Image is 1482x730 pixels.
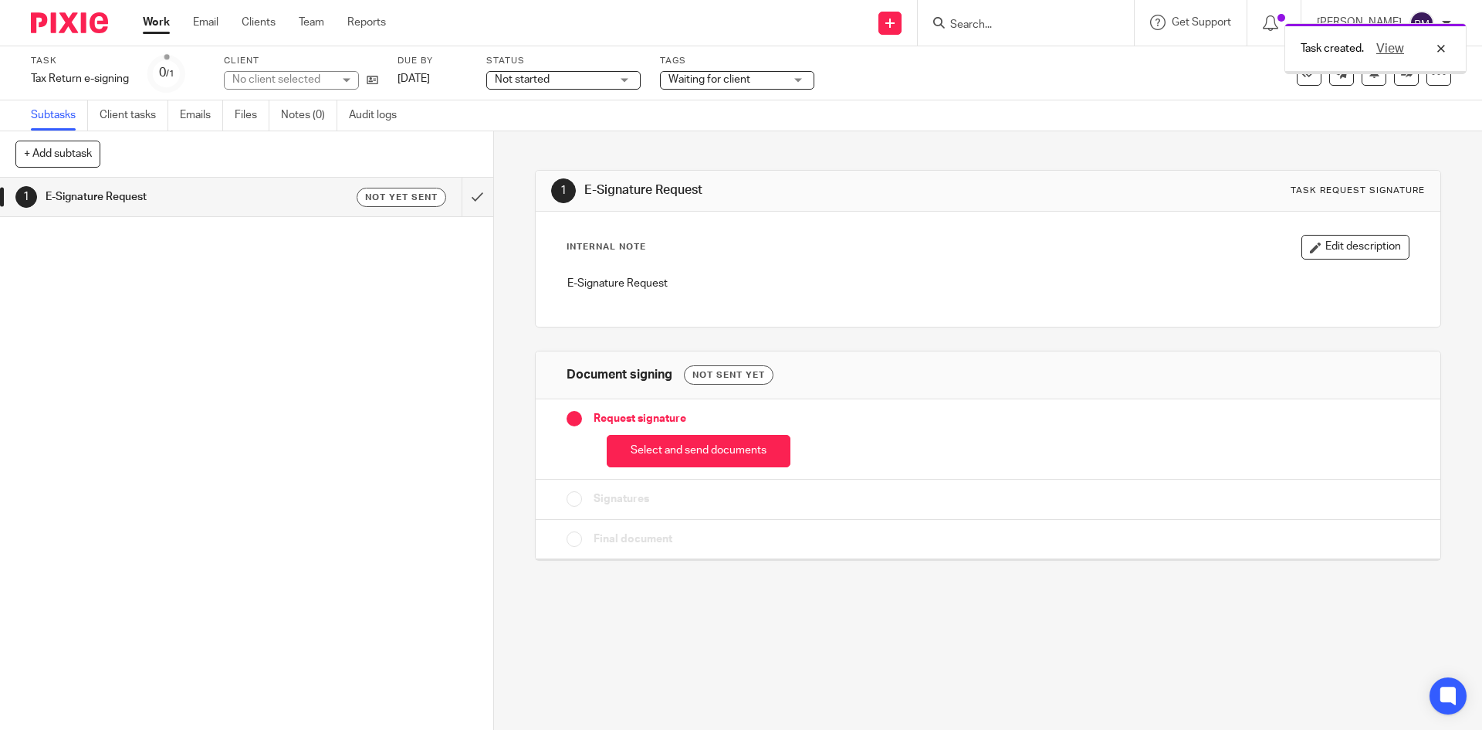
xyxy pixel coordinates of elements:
[594,411,686,426] span: Request signature
[235,100,269,131] a: Files
[567,367,672,383] h1: Document signing
[1301,41,1364,56] p: Task created.
[1301,235,1409,260] button: Edit description
[567,241,646,253] p: Internal Note
[486,55,641,67] label: Status
[31,100,88,131] a: Subtasks
[299,15,324,30] a: Team
[1372,39,1409,58] button: View
[660,55,814,67] label: Tags
[100,100,168,131] a: Client tasks
[232,72,333,87] div: No client selected
[1409,11,1434,36] img: svg%3E
[594,531,672,547] span: Final document
[242,15,276,30] a: Clients
[15,141,100,167] button: + Add subtask
[607,435,790,468] button: Select and send documents
[31,12,108,33] img: Pixie
[193,15,218,30] a: Email
[551,178,576,203] div: 1
[495,74,550,85] span: Not started
[281,100,337,131] a: Notes (0)
[365,191,438,204] span: Not yet sent
[594,491,649,507] span: Signatures
[15,186,37,208] div: 1
[1291,185,1425,197] div: Task request signature
[31,55,129,67] label: Task
[349,100,408,131] a: Audit logs
[567,276,1408,291] p: E-Signature Request
[143,15,170,30] a: Work
[31,71,129,87] div: Tax Return e-signing
[46,185,313,209] h1: E-Signature Request
[668,74,750,85] span: Waiting for client
[684,365,773,385] div: Not sent yet
[166,70,174,78] small: /1
[159,64,174,82] div: 0
[180,100,223,131] a: Emails
[398,73,430,84] span: [DATE]
[347,15,386,30] a: Reports
[584,182,1021,199] h1: E-Signature Request
[224,55,378,67] label: Client
[398,55,467,67] label: Due by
